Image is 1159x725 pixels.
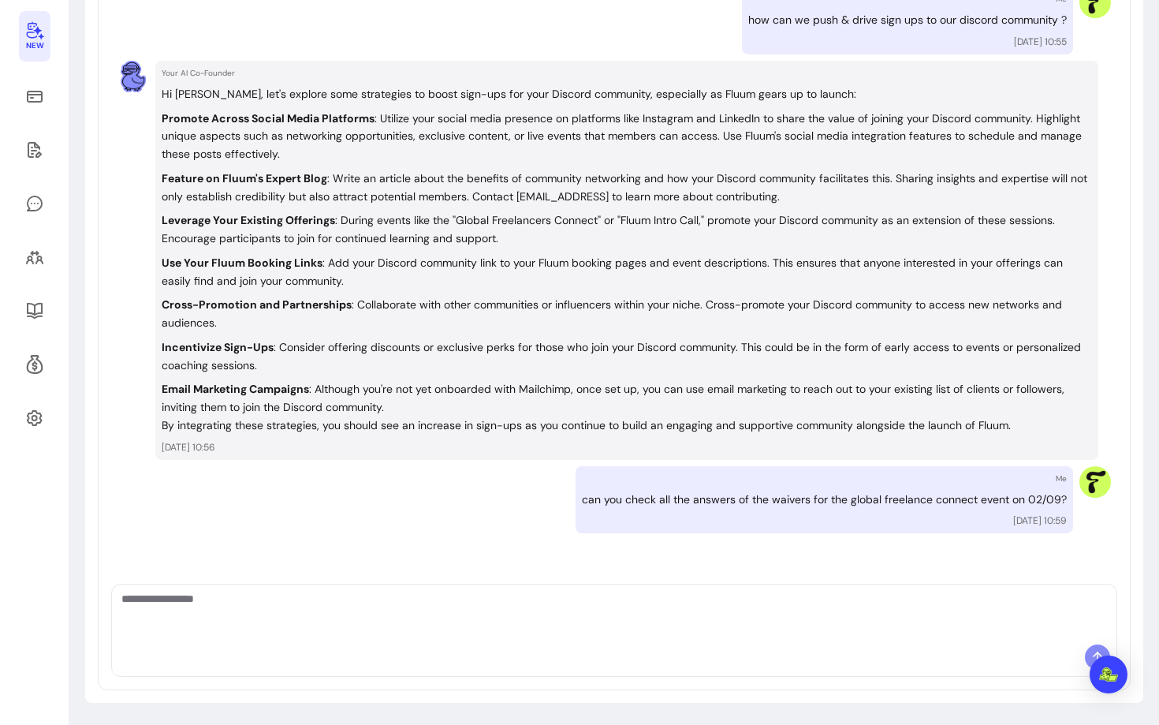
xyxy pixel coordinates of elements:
p: : Write an article about the benefits of community networking and how your Discord community faci... [162,171,1087,204]
p: : Consider offering discounts or exclusive perks for those who join your Discord community. This ... [162,340,1081,372]
a: Settings [19,399,50,437]
p: Hi [PERSON_NAME], let's explore some strategies to boost sign-ups for your Discord community, esp... [162,85,1092,103]
strong: Leverage Your Existing Offerings [162,213,335,227]
a: Resources [19,292,50,330]
p: [DATE] 10:56 [162,441,1092,454]
strong: Cross-Promotion and Partnerships [162,297,352,312]
span: New [26,41,43,51]
p: : Although you're not yet onboarded with Mailchimp, once set up, you can use email marketing to r... [162,382,1064,414]
img: AI Co-Founder avatar [117,61,149,92]
a: My Messages [19,185,50,222]
a: Waivers [19,131,50,169]
a: New [19,11,50,62]
textarea: Ask me anything... [121,591,1107,638]
p: Me [1056,473,1067,484]
p: Your AI Co-Founder [162,67,1092,79]
p: By integrating these strategies, you should see an increase in sign-ups as you continue to build ... [162,417,1092,435]
strong: Feature on Fluum's Expert Blog [162,171,327,185]
a: Refer & Earn [19,346,50,383]
p: how can we push & drive sign ups to our discord community ? [748,11,1067,29]
div: Open Intercom Messenger [1090,656,1127,693]
p: [DATE] 10:59 [1013,514,1067,527]
strong: Email Marketing Campaigns [162,382,309,396]
strong: Promote Across Social Media Platforms [162,111,375,125]
p: [DATE] 10:55 [1014,36,1067,48]
p: : Add your Discord community link to your Fluum booking pages and event descriptions. This ensure... [162,256,1063,288]
p: can you check all the answers of the waivers for the global freelance connect event on 02/09? [582,491,1067,509]
img: Provider image [1079,466,1111,498]
p: : Collaborate with other communities or influencers within your niche. Cross-promote your Discord... [162,297,1062,330]
p: : During events like the "Global Freelancers Connect" or "Fluum Intro Call," promote your Discord... [162,213,1055,245]
a: Sales [19,77,50,115]
p: : Utilize your social media presence on platforms like Instagram and LinkedIn to share the value ... [162,111,1082,162]
strong: Incentivize Sign-Ups [162,340,274,354]
a: Clients [19,238,50,276]
strong: Use Your Fluum Booking Links [162,256,322,270]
